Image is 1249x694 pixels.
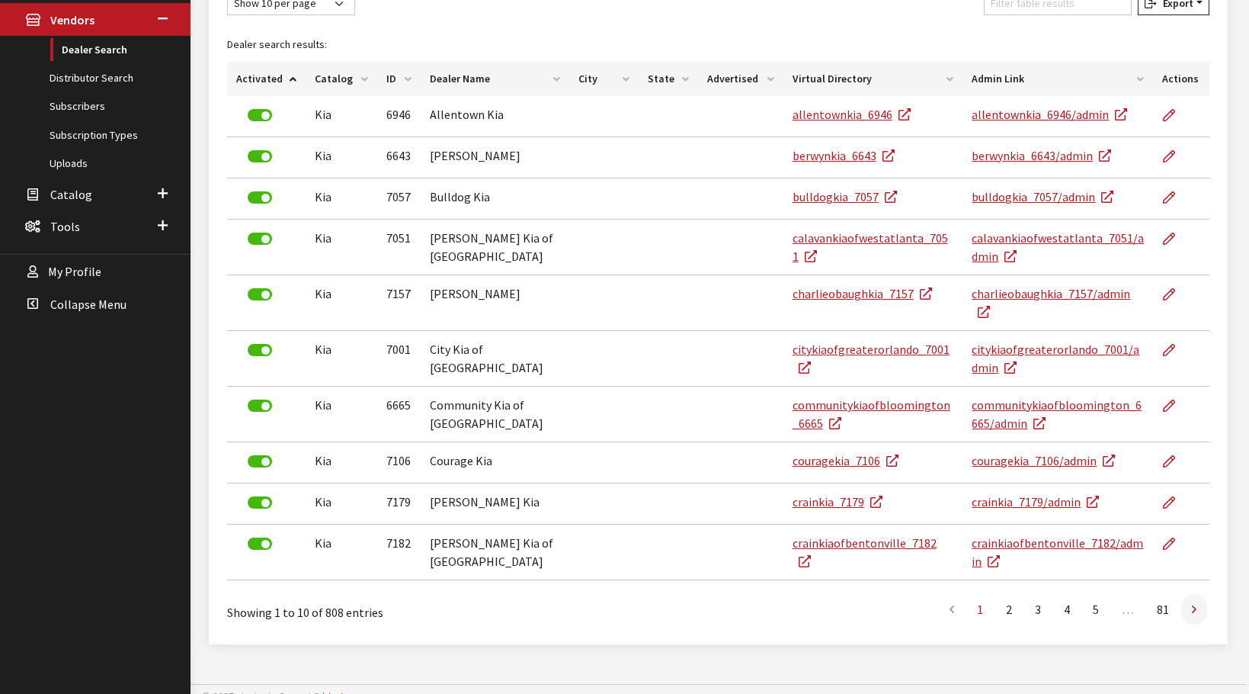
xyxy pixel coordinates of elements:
[793,397,950,431] a: communitykiaofbloomington_6665
[248,233,272,245] label: Deactivate Dealer
[377,525,421,580] td: 7182
[793,107,911,122] a: allentownkia_6946
[972,397,1142,431] a: communitykiaofbloomington_6665/admin
[966,594,994,625] a: 1
[1162,275,1188,313] a: Edit Dealer
[248,496,272,509] label: Deactivate Dealer
[793,148,895,163] a: berwynkia_6643
[1024,594,1052,625] a: 3
[972,453,1115,468] a: couragekia_7106/admin
[1162,331,1188,369] a: Edit Dealer
[377,387,421,442] td: 6665
[248,191,272,204] label: Deactivate Dealer
[421,137,569,178] td: [PERSON_NAME]
[306,331,377,387] td: Kia
[248,288,272,300] label: Deactivate Dealer
[421,275,569,331] td: [PERSON_NAME]
[306,525,377,580] td: Kia
[1053,594,1081,625] a: 4
[421,484,569,525] td: [PERSON_NAME] Kia
[972,107,1127,122] a: allentownkia_6946/admin
[227,62,306,96] th: Activated: activate to sort column ascending
[783,62,963,96] th: Virtual Directory: activate to sort column ascending
[50,297,127,312] span: Collapse Menu
[248,400,272,412] label: Deactivate Dealer
[248,455,272,467] label: Deactivate Dealer
[1162,220,1188,258] a: Edit Dealer
[377,220,421,275] td: 7051
[227,27,1209,62] caption: Dealer search results:
[1162,387,1188,425] a: Edit Dealer
[306,442,377,484] td: Kia
[972,189,1113,204] a: bulldogkia_7057/admin
[793,342,950,375] a: citykiaofgreaterorlando_7001
[1146,594,1180,625] a: 81
[50,13,94,28] span: Vendors
[793,535,937,569] a: crainkiaofbentonville_7182
[306,275,377,331] td: Kia
[962,62,1153,96] th: Admin Link: activate to sort column ascending
[1162,442,1188,480] a: Edit Dealer
[793,286,932,301] a: charlieobaughkia_7157
[1153,62,1209,96] th: Actions
[1082,594,1110,625] a: 5
[793,189,897,204] a: bulldogkia_7057
[421,442,569,484] td: Courage Kia
[421,387,569,442] td: Community Kia of [GEOGRAPHIC_DATA]
[306,137,377,178] td: Kia
[1162,96,1188,134] a: Edit Dealer
[421,62,569,96] th: Dealer Name: activate to sort column ascending
[1162,525,1188,563] a: Edit Dealer
[1162,484,1188,522] a: Edit Dealer
[698,62,783,96] th: Advertised: activate to sort column ascending
[972,230,1144,264] a: calavankiaofwestatlanta_7051/admin
[377,137,421,178] td: 6643
[421,220,569,275] td: [PERSON_NAME] Kia of [GEOGRAPHIC_DATA]
[793,494,882,509] a: crainkia_7179
[377,484,421,525] td: 7179
[377,275,421,331] td: 7157
[377,442,421,484] td: 7106
[306,484,377,525] td: Kia
[377,331,421,387] td: 7001
[306,62,377,96] th: Catalog: activate to sort column ascending
[377,62,421,96] th: ID: activate to sort column ascending
[248,109,272,121] label: Deactivate Dealer
[248,344,272,356] label: Deactivate Dealer
[639,62,699,96] th: State: activate to sort column ascending
[306,387,377,442] td: Kia
[248,538,272,550] label: Deactivate Dealer
[421,525,569,580] td: [PERSON_NAME] Kia of [GEOGRAPHIC_DATA]
[377,96,421,137] td: 6946
[306,96,377,137] td: Kia
[421,96,569,137] td: Allentown Kia
[972,494,1099,509] a: crainkia_7179/admin
[972,342,1139,375] a: citykiaofgreaterorlando_7001/admin
[248,150,272,162] label: Deactivate Dealer
[377,178,421,220] td: 7057
[972,148,1111,163] a: berwynkia_6643/admin
[50,219,80,234] span: Tools
[793,230,948,264] a: calavankiaofwestatlanta_7051
[1162,178,1188,217] a: Edit Dealer
[972,535,1143,569] a: crainkiaofbentonville_7182/admin
[995,594,1023,625] a: 2
[569,62,639,96] th: City: activate to sort column ascending
[306,178,377,220] td: Kia
[972,286,1130,320] a: charlieobaughkia_7157/admin
[1162,137,1188,175] a: Edit Dealer
[421,331,569,387] td: City Kia of [GEOGRAPHIC_DATA]
[421,178,569,220] td: Bulldog Kia
[306,220,377,275] td: Kia
[227,593,626,622] div: Showing 1 to 10 of 808 entries
[48,265,101,280] span: My Profile
[50,187,92,202] span: Catalog
[793,453,898,468] a: couragekia_7106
